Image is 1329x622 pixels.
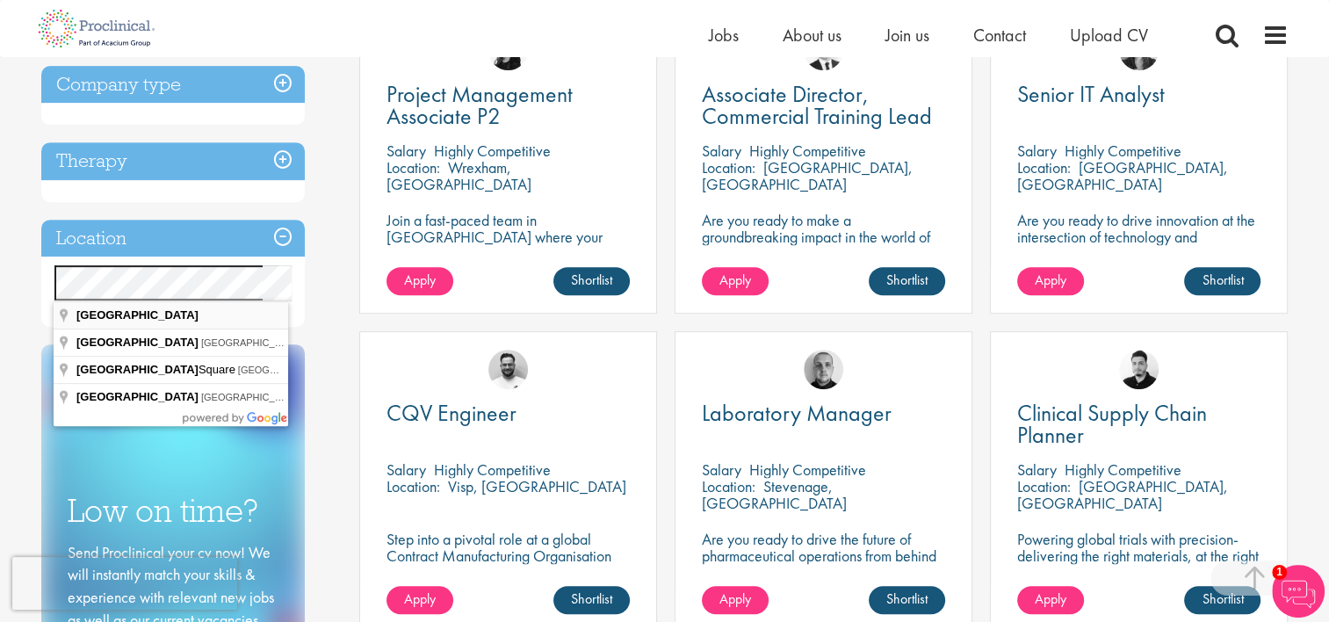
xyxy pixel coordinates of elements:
[76,308,199,322] span: [GEOGRAPHIC_DATA]
[1272,565,1287,580] span: 1
[1017,267,1084,295] a: Apply
[702,476,755,496] span: Location:
[1017,83,1260,105] a: Senior IT Analyst
[702,402,945,424] a: Laboratory Manager
[702,141,741,161] span: Salary
[434,459,551,480] p: Highly Competitive
[702,531,945,614] p: Are you ready to drive the future of pharmaceutical operations from behind the scenes? Looking to...
[804,350,843,389] img: Harry Budge
[1017,586,1084,614] a: Apply
[41,66,305,104] h3: Company type
[76,390,199,403] span: [GEOGRAPHIC_DATA]
[386,586,453,614] a: Apply
[76,363,199,376] span: [GEOGRAPHIC_DATA]
[434,141,551,161] p: Highly Competitive
[1017,157,1228,194] p: [GEOGRAPHIC_DATA], [GEOGRAPHIC_DATA]
[41,142,305,180] h3: Therapy
[1184,586,1260,614] a: Shortlist
[238,365,551,375] span: [GEOGRAPHIC_DATA], [GEOGRAPHIC_DATA], [GEOGRAPHIC_DATA]
[553,267,630,295] a: Shortlist
[783,24,841,47] a: About us
[1065,459,1181,480] p: Highly Competitive
[702,79,932,131] span: Associate Director, Commercial Training Lead
[749,141,866,161] p: Highly Competitive
[1070,24,1148,47] a: Upload CV
[749,459,866,480] p: Highly Competitive
[702,586,769,614] a: Apply
[1184,267,1260,295] a: Shortlist
[885,24,929,47] a: Join us
[702,157,755,177] span: Location:
[76,336,199,349] span: [GEOGRAPHIC_DATA]
[702,212,945,295] p: Are you ready to make a groundbreaking impact in the world of biotechnology? Join a growing compa...
[386,141,426,161] span: Salary
[702,83,945,127] a: Associate Director, Commercial Training Lead
[1017,476,1071,496] span: Location:
[869,267,945,295] a: Shortlist
[702,398,892,428] span: Laboratory Manager
[702,267,769,295] a: Apply
[41,220,305,257] h3: Location
[404,589,436,608] span: Apply
[1017,476,1228,513] p: [GEOGRAPHIC_DATA], [GEOGRAPHIC_DATA]
[386,79,573,131] span: Project Management Associate P2
[488,350,528,389] img: Emile De Beer
[386,157,531,194] p: Wrexham, [GEOGRAPHIC_DATA]
[1017,141,1057,161] span: Salary
[404,271,436,289] span: Apply
[702,459,741,480] span: Salary
[448,476,626,496] p: Visp, [GEOGRAPHIC_DATA]
[386,531,630,597] p: Step into a pivotal role at a global Contract Manufacturing Organisation and help shape the futur...
[1017,398,1207,450] span: Clinical Supply Chain Planner
[386,402,630,424] a: CQV Engineer
[1035,589,1066,608] span: Apply
[12,557,237,610] iframe: reCAPTCHA
[719,271,751,289] span: Apply
[201,392,408,402] span: [GEOGRAPHIC_DATA], [GEOGRAPHIC_DATA]
[553,586,630,614] a: Shortlist
[1017,402,1260,446] a: Clinical Supply Chain Planner
[386,212,630,295] p: Join a fast-paced team in [GEOGRAPHIC_DATA] where your project skills and scientific savvy drive ...
[1119,350,1159,389] img: Anderson Maldonado
[201,337,408,348] span: [GEOGRAPHIC_DATA], [GEOGRAPHIC_DATA]
[386,157,440,177] span: Location:
[386,459,426,480] span: Salary
[702,157,913,194] p: [GEOGRAPHIC_DATA], [GEOGRAPHIC_DATA]
[709,24,739,47] a: Jobs
[973,24,1026,47] a: Contact
[1035,271,1066,289] span: Apply
[386,267,453,295] a: Apply
[869,586,945,614] a: Shortlist
[1065,141,1181,161] p: Highly Competitive
[1017,212,1260,295] p: Are you ready to drive innovation at the intersection of technology and healthcare, transforming ...
[1017,79,1165,109] span: Senior IT Analyst
[386,476,440,496] span: Location:
[68,494,278,528] h3: Low on time?
[386,398,516,428] span: CQV Engineer
[1017,531,1260,581] p: Powering global trials with precision-delivering the right materials, at the right time, every time.
[386,83,630,127] a: Project Management Associate P2
[719,589,751,608] span: Apply
[1017,459,1057,480] span: Salary
[76,363,238,376] span: Square
[702,476,847,513] p: Stevenage, [GEOGRAPHIC_DATA]
[1272,565,1325,618] img: Chatbot
[1017,157,1071,177] span: Location:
